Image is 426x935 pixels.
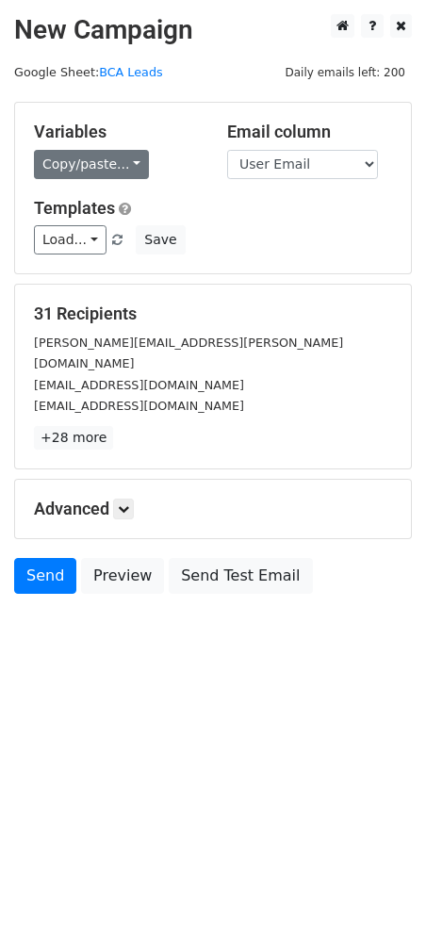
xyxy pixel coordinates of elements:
[278,62,412,83] span: Daily emails left: 200
[278,65,412,79] a: Daily emails left: 200
[34,122,199,142] h5: Variables
[14,65,163,79] small: Google Sheet:
[332,845,426,935] iframe: Chat Widget
[81,558,164,594] a: Preview
[34,378,244,392] small: [EMAIL_ADDRESS][DOMAIN_NAME]
[332,845,426,935] div: Widget de chat
[34,198,115,218] a: Templates
[34,150,149,179] a: Copy/paste...
[34,303,392,324] h5: 31 Recipients
[14,558,76,594] a: Send
[99,65,162,79] a: BCA Leads
[14,14,412,46] h2: New Campaign
[136,225,185,254] button: Save
[34,426,113,450] a: +28 more
[34,225,106,254] a: Load...
[34,399,244,413] small: [EMAIL_ADDRESS][DOMAIN_NAME]
[34,499,392,519] h5: Advanced
[169,558,312,594] a: Send Test Email
[227,122,392,142] h5: Email column
[34,336,343,371] small: [PERSON_NAME][EMAIL_ADDRESS][PERSON_NAME][DOMAIN_NAME]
